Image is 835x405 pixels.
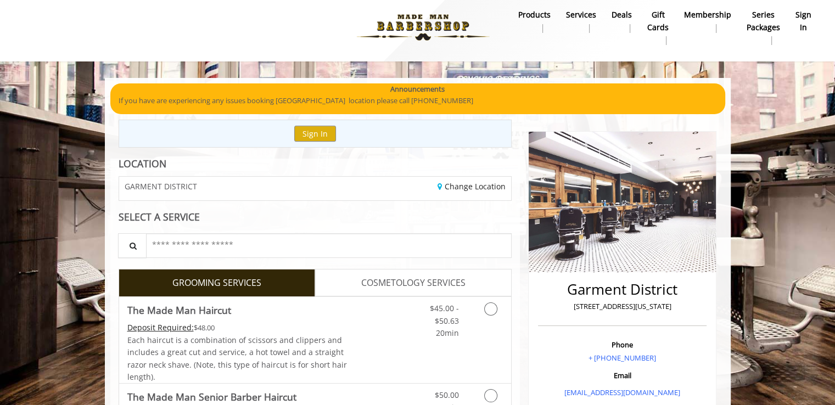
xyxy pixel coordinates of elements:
[541,372,704,379] h3: Email
[747,9,780,33] b: Series packages
[518,9,551,21] b: products
[119,95,717,106] p: If you have are experiencing any issues booking [GEOGRAPHIC_DATA] location please call [PHONE_NUM...
[788,7,819,36] a: sign insign in
[127,322,194,333] span: This service needs some Advance to be paid before we block your appointment
[118,233,147,258] button: Service Search
[429,303,458,325] span: $45.00 - $50.63
[390,83,445,95] b: Announcements
[640,7,676,48] a: Gift cardsgift cards
[435,328,458,338] span: 20min
[434,390,458,400] span: $50.00
[119,212,512,222] div: SELECT A SERVICE
[795,9,811,33] b: sign in
[172,276,261,290] span: GROOMING SERVICES
[438,181,506,192] a: Change Location
[125,182,197,190] span: GARMENT DISTRICT
[294,126,336,142] button: Sign In
[564,387,680,397] a: [EMAIL_ADDRESS][DOMAIN_NAME]
[541,282,704,297] h2: Garment District
[604,7,640,36] a: DealsDeals
[127,335,347,382] span: Each haircut is a combination of scissors and clippers and includes a great cut and service, a ho...
[127,322,348,334] div: $48.00
[127,389,296,404] b: The Made Man Senior Barber Haircut
[541,341,704,348] h3: Phone
[119,157,166,170] b: LOCATION
[558,7,604,36] a: ServicesServices
[541,301,704,312] p: [STREET_ADDRESS][US_STATE]
[676,7,739,36] a: MembershipMembership
[647,9,669,33] b: gift cards
[566,9,596,21] b: Services
[612,9,632,21] b: Deals
[589,353,656,363] a: + [PHONE_NUMBER]
[361,276,466,290] span: COSMETOLOGY SERVICES
[127,302,231,318] b: The Made Man Haircut
[739,7,788,48] a: Series packagesSeries packages
[684,9,731,21] b: Membership
[511,7,558,36] a: Productsproducts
